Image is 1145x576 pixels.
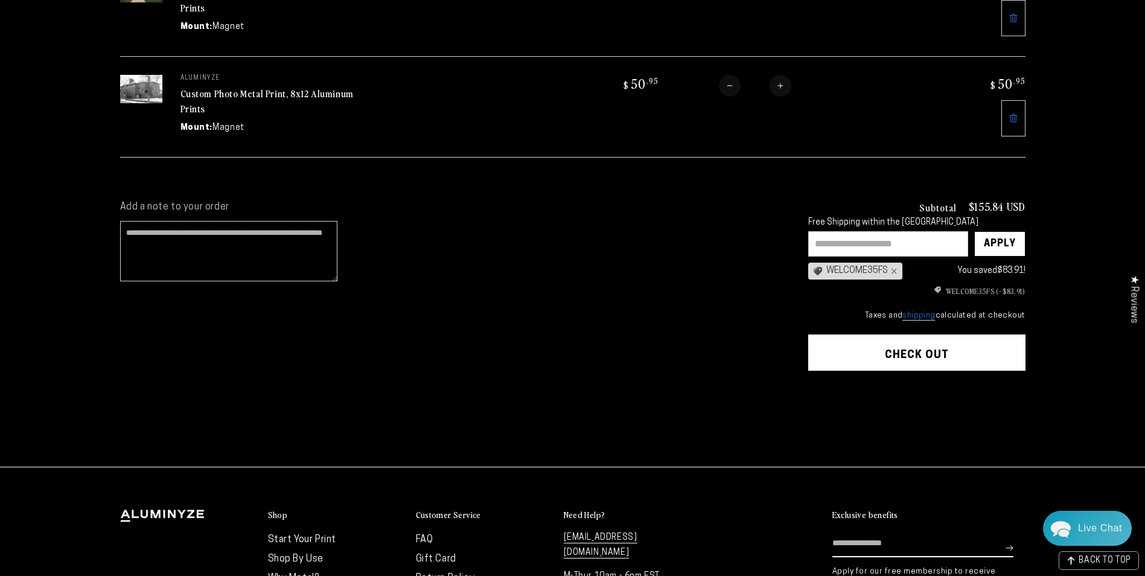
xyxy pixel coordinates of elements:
div: × [888,266,898,276]
p: $155.84 USD [969,201,1025,212]
a: Remove 8"x12" Rectangle White Glossy Aluminyzed Photo [1001,100,1025,136]
h3: Subtotal [919,202,957,212]
a: [EMAIL_ADDRESS][DOMAIN_NAME] [564,533,637,558]
img: Helga [113,18,144,50]
span: Re:amaze [129,344,163,353]
iframe: PayPal-paypal [808,394,1025,421]
summary: Shop [268,510,404,521]
ul: Discount [808,286,1025,296]
sup: .95 [646,75,659,86]
sup: .95 [1013,75,1025,86]
h2: Need Help? [564,510,605,520]
a: Custom Photo Metal Print, 8x12 Aluminum Prints [180,86,354,115]
dd: Magnet [212,21,244,33]
p: aluminyze [180,75,362,82]
div: Chat widget toggle [1043,511,1132,546]
span: $83.91 [997,266,1024,275]
div: Contact Us Directly [1078,511,1122,546]
div: Click to open Judge.me floating reviews tab [1122,266,1145,333]
bdi: 50 [622,75,659,92]
a: FAQ [416,535,433,545]
img: Marie J [138,18,170,50]
button: Check out [808,334,1025,371]
input: Quantity for Custom Photo Metal Print, 8x12 Aluminum Prints [741,75,770,97]
div: Free Shipping within the [GEOGRAPHIC_DATA] [808,218,1025,228]
img: 8"x12" Rectangle White Glossy Aluminyzed Photo [120,75,162,103]
a: Shop By Use [268,554,324,564]
a: Send a Message [81,364,175,383]
div: You saved ! [908,263,1025,278]
summary: Customer Service [416,510,552,521]
small: Taxes and calculated at checkout [808,310,1025,322]
li: WELCOME35FS (–$83.91) [808,286,1025,296]
a: Gift Card [416,554,456,564]
button: Subscribe [1006,530,1013,566]
dt: Mount: [180,121,213,134]
summary: Need Help? [564,510,700,521]
h2: Shop [268,510,288,520]
span: BACK TO TOP [1079,557,1131,565]
span: $ [990,79,996,91]
dt: Mount: [180,21,213,33]
span: $ [624,79,629,91]
a: shipping [902,312,935,321]
h2: Exclusive benefits [832,510,898,520]
span: We run on [92,347,164,353]
dd: Magnet [212,121,244,134]
bdi: 50 [989,75,1025,92]
div: Apply [984,232,1016,256]
a: Start Your Print [268,535,337,545]
h2: Customer Service [416,510,481,520]
div: We usually reply in a few hours. [18,56,239,66]
img: John [88,18,119,50]
label: Add a note to your order [120,201,784,214]
div: WELCOME35FS [808,263,902,280]
summary: Exclusive benefits [832,510,1025,521]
